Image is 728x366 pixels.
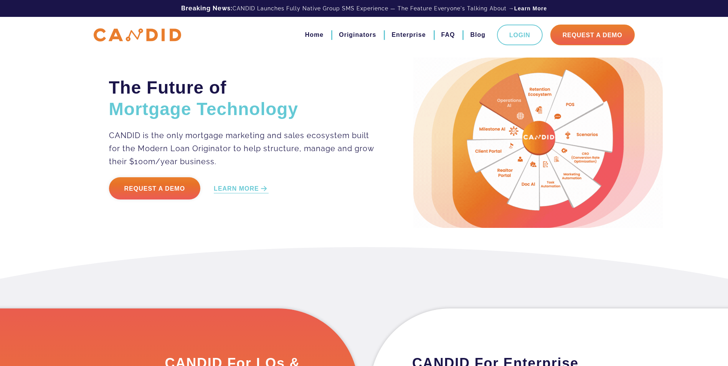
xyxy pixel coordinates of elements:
b: Breaking News: [181,5,233,12]
p: CANDID is the only mortgage marketing and sales ecosystem built for the Modern Loan Originator to... [109,129,375,168]
a: Learn More [514,5,547,12]
a: Blog [470,28,485,41]
a: FAQ [441,28,455,41]
img: CANDID APP [94,28,181,42]
h2: The Future of [109,77,375,120]
a: LEARN MORE [214,185,269,193]
a: Request A Demo [550,25,635,45]
a: Login [497,25,543,45]
img: Candid Hero Image [413,58,663,228]
a: Request a Demo [109,177,201,199]
a: Home [305,28,324,41]
a: Enterprise [391,28,426,41]
span: Mortgage Technology [109,99,299,119]
a: Originators [339,28,376,41]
